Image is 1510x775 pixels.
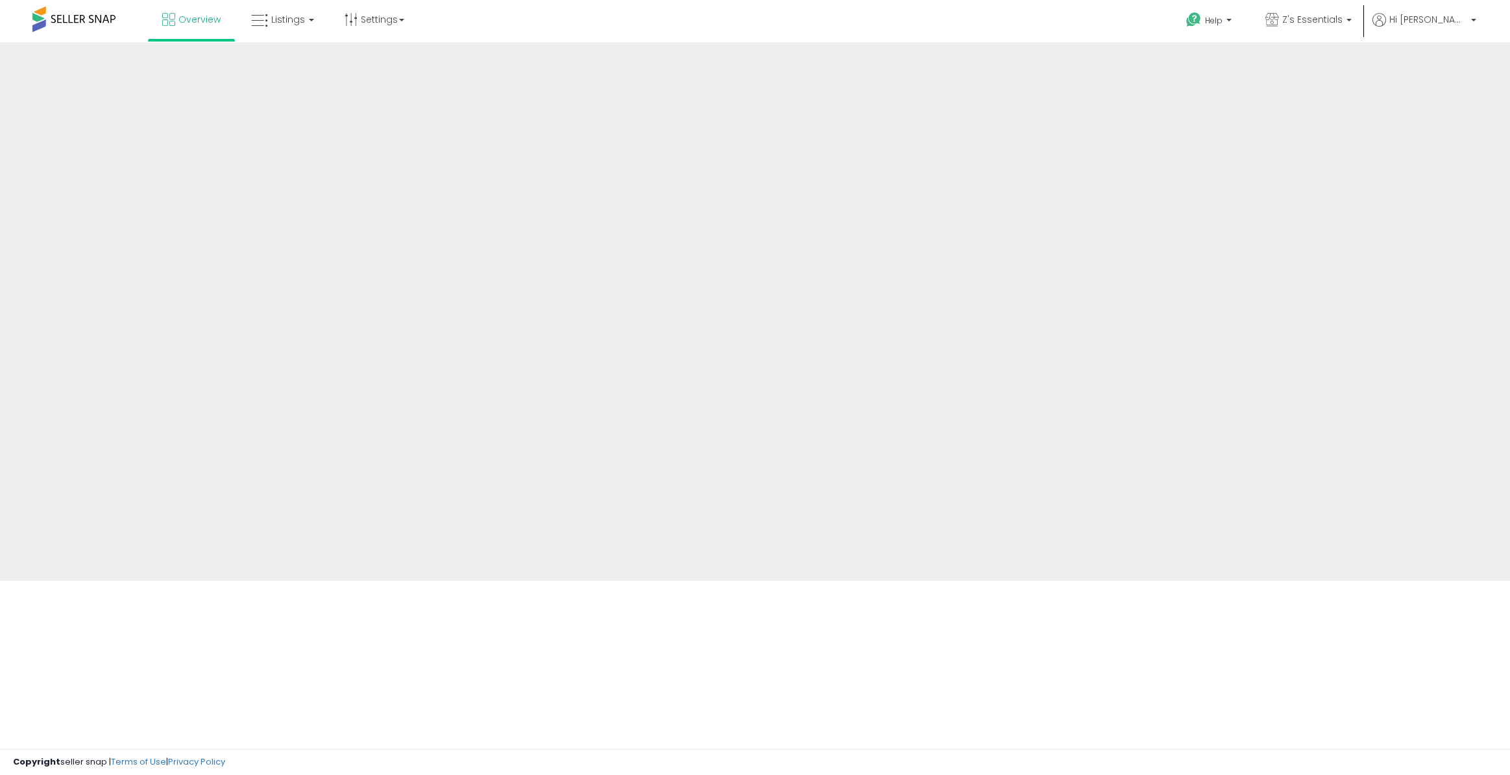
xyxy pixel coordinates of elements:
span: Z's Essentials [1282,13,1343,26]
span: Listings [271,13,305,26]
i: Get Help [1186,12,1202,28]
a: Help [1176,2,1245,42]
span: Help [1205,15,1223,26]
a: Hi [PERSON_NAME] [1372,13,1476,42]
span: Hi [PERSON_NAME] [1389,13,1467,26]
span: Overview [178,13,221,26]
